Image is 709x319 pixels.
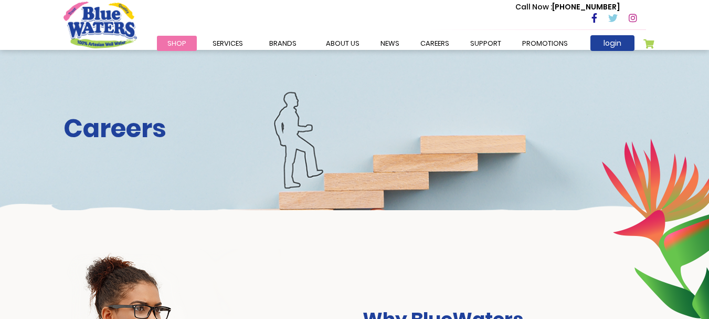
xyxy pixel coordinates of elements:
[370,36,410,51] a: News
[512,36,578,51] a: Promotions
[315,36,370,51] a: about us
[64,114,646,144] h2: Careers
[410,36,460,51] a: careers
[167,38,186,48] span: Shop
[64,2,137,48] a: store logo
[590,35,634,51] a: login
[515,2,552,12] span: Call Now :
[213,38,243,48] span: Services
[269,38,297,48] span: Brands
[460,36,512,51] a: support
[515,2,620,13] p: [PHONE_NUMBER]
